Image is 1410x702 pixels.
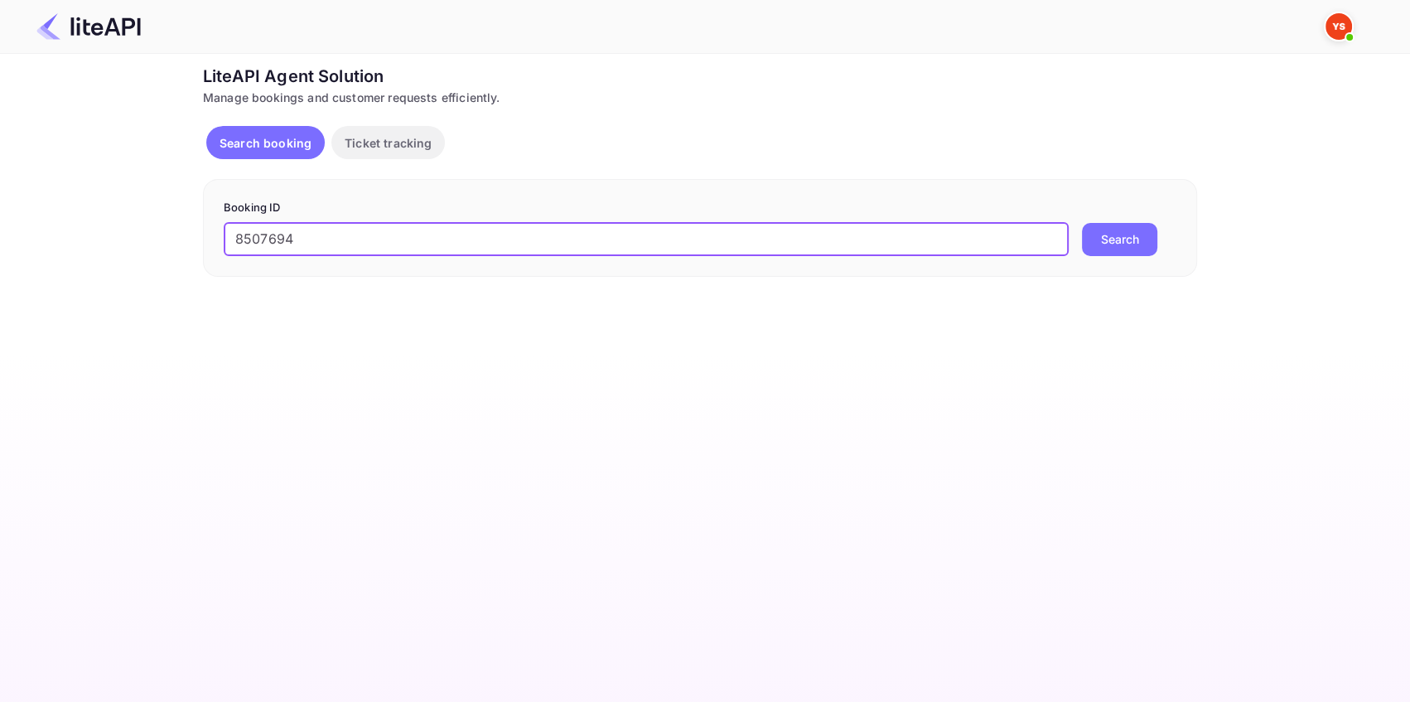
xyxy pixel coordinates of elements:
div: Manage bookings and customer requests efficiently. [203,89,1197,106]
p: Search booking [220,134,311,152]
button: Search [1082,223,1157,256]
p: Booking ID [224,200,1176,216]
div: LiteAPI Agent Solution [203,64,1197,89]
img: LiteAPI Logo [36,13,141,40]
img: Yandex Support [1325,13,1352,40]
p: Ticket tracking [345,134,432,152]
input: Enter Booking ID (e.g., 63782194) [224,223,1069,256]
